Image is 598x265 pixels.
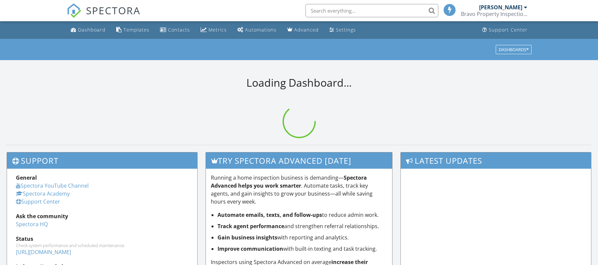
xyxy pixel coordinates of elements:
h3: Try spectora advanced [DATE] [206,152,392,169]
a: Advanced [285,24,321,36]
p: Running a home inspection business is demanding— . Automate tasks, track key agents, and gain ins... [211,174,387,206]
li: and strengthen referral relationships. [217,222,387,230]
a: Metrics [198,24,229,36]
a: Contacts [157,24,193,36]
div: Metrics [209,27,227,33]
strong: Track agent performance [217,222,284,230]
a: Automations (Basic) [235,24,279,36]
strong: General [16,174,37,181]
strong: Gain business insights [217,234,277,241]
span: SPECTORA [86,3,140,17]
div: Check system performance and scheduled maintenance. [16,243,188,248]
a: Templates [114,24,152,36]
div: Templates [124,27,149,33]
a: [URL][DOMAIN_NAME] [16,248,71,256]
div: Contacts [168,27,190,33]
button: Dashboards [496,45,532,54]
div: Status [16,235,188,243]
a: Spectora HQ [16,221,48,228]
a: Spectora Academy [16,190,70,197]
div: Advanced [294,27,319,33]
div: Ask the community [16,212,188,220]
strong: Spectora Advanced helps you work smarter [211,174,367,189]
div: Support Center [489,27,528,33]
a: Dashboard [68,24,108,36]
div: Bravo Property Inspections [461,11,527,17]
div: Settings [336,27,356,33]
a: Settings [327,24,359,36]
a: Support Center [479,24,530,36]
li: with reporting and analytics. [217,233,387,241]
a: Spectora YouTube Channel [16,182,89,189]
div: Dashboard [78,27,106,33]
div: [PERSON_NAME] [479,4,522,11]
div: Automations [245,27,277,33]
li: with built-in texting and task tracking. [217,245,387,253]
li: to reduce admin work. [217,211,387,219]
strong: Improve communication [217,245,283,252]
h3: Support [7,152,197,169]
strong: Automate emails, texts, and follow-ups [217,211,322,219]
a: Support Center [16,198,60,205]
input: Search everything... [305,4,438,17]
img: The Best Home Inspection Software - Spectora [67,3,81,18]
a: SPECTORA [67,9,140,23]
h3: Latest Updates [401,152,591,169]
div: Dashboards [499,47,529,52]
